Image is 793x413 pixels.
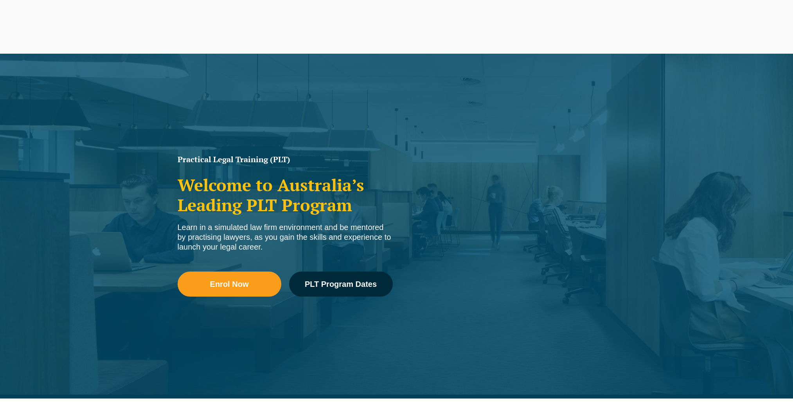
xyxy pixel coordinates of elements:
div: Learn in a simulated law firm environment and be mentored by practising lawyers, as you gain the ... [178,223,393,252]
span: Enrol Now [210,280,249,288]
span: PLT Program Dates [305,280,377,288]
h1: Practical Legal Training (PLT) [178,156,393,163]
a: Enrol Now [178,272,281,297]
h2: Welcome to Australia’s Leading PLT Program [178,175,393,215]
a: PLT Program Dates [289,272,393,297]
